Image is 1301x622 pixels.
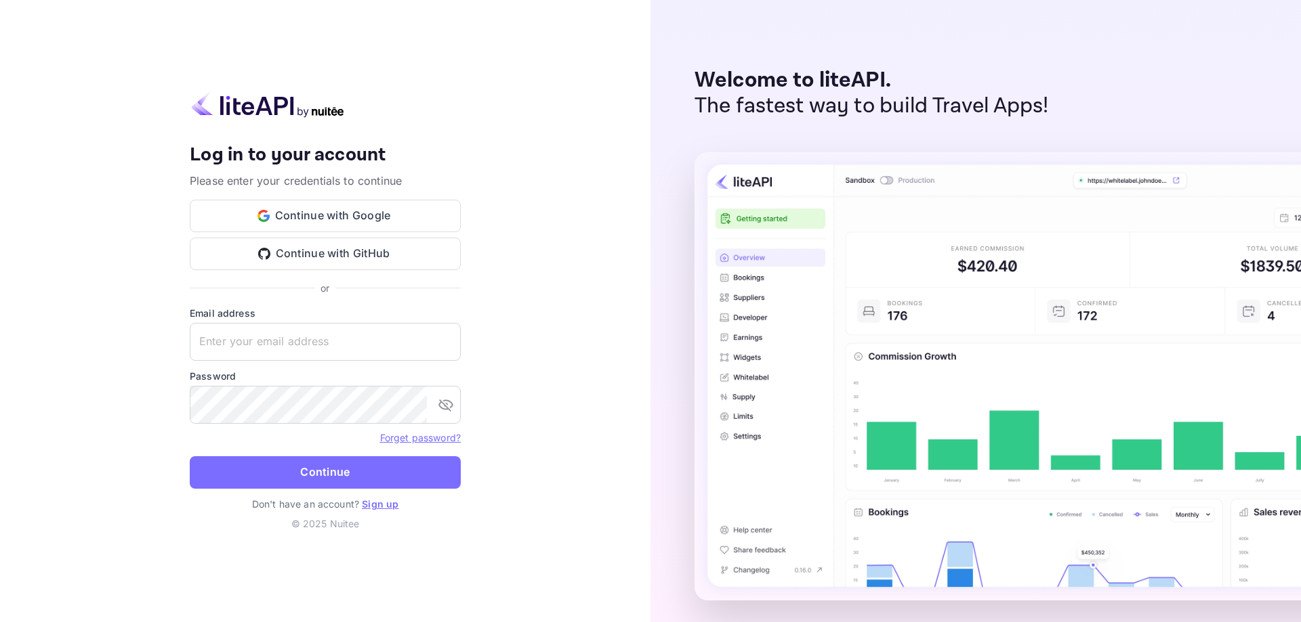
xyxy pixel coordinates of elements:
[321,281,329,295] p: or
[190,173,461,189] p: Please enter your credentials to continue
[190,456,461,489] button: Continue
[190,306,461,320] label: Email address
[190,497,461,511] p: Don't have an account?
[362,498,398,510] a: Sign up
[190,323,461,361] input: Enter your email address
[190,143,461,167] h4: Log in to your account
[190,516,461,531] p: © 2025 Nuitee
[190,238,461,270] button: Continue with GitHub
[190,369,461,383] label: Password
[695,68,1049,93] p: Welcome to liteAPI.
[190,91,346,118] img: liteapi
[190,200,461,232] button: Continue with Google
[432,391,459,418] button: toggle password visibility
[695,93,1049,119] p: The fastest way to build Travel Apps!
[380,430,461,444] a: Forget password?
[380,432,461,443] a: Forget password?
